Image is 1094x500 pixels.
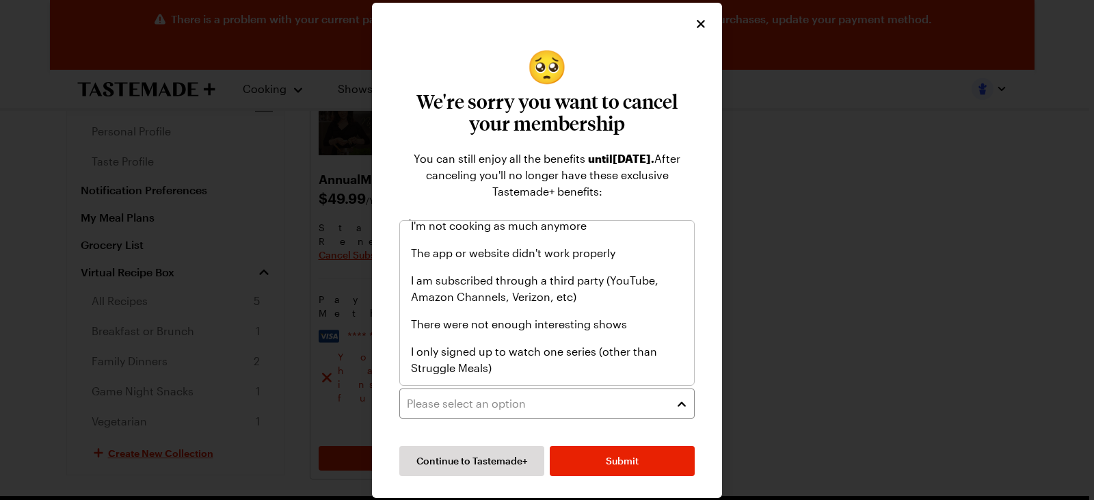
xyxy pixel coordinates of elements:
span: I'm not cooking as much anymore [411,218,587,234]
span: The app or website didn't work properly [411,245,615,261]
div: Please select an option [399,220,695,386]
span: I only signed up to watch one series (other than Struggle Meals) [411,343,683,376]
span: I am subscribed through a third party (YouTube, Amazon Channels, Verizon, etc) [411,272,683,305]
button: Please select an option [399,389,695,419]
span: There were not enough interesting shows [411,316,627,332]
div: Please select an option [407,395,667,412]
